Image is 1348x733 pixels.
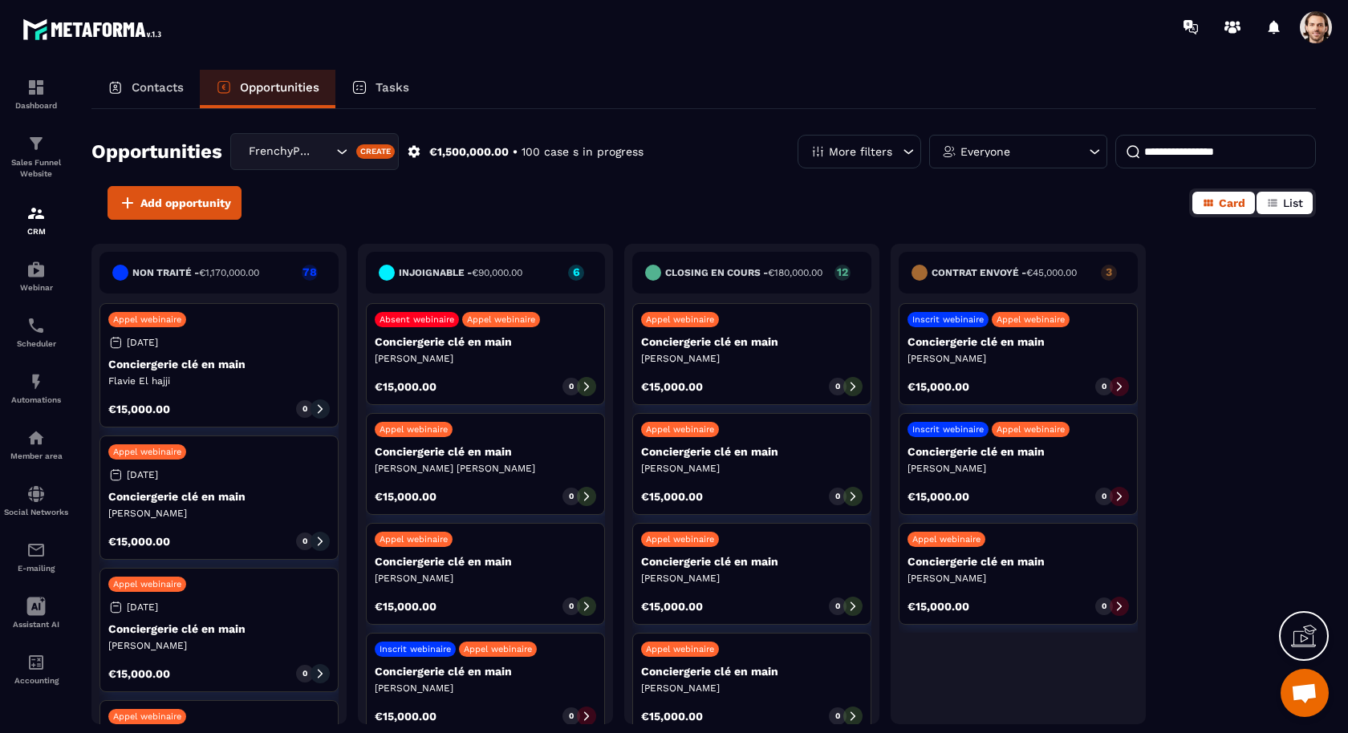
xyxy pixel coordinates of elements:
p: Appel webinaire [113,711,181,722]
p: €15,000.00 [375,381,436,392]
span: €180,000.00 [768,267,822,278]
p: Appel webinaire [467,314,535,325]
p: Conciergerie clé en main [375,445,596,458]
p: Appel webinaire [912,534,981,545]
p: Contacts [132,80,184,95]
p: [PERSON_NAME] [108,507,330,520]
span: Card [1219,196,1245,209]
p: 0 [1102,491,1106,502]
p: 0 [302,536,307,547]
p: [PERSON_NAME] [375,352,596,365]
p: Appel webinaire [646,644,714,654]
p: 0 [1102,601,1106,612]
p: Sales Funnel Website [4,157,68,180]
img: automations [26,428,46,447]
p: Appel webinaire [113,579,181,589]
p: €15,000.00 [375,491,436,502]
p: [PERSON_NAME] [108,639,330,652]
img: formation [26,78,46,97]
p: Everyone [960,146,1010,157]
p: Conciergerie clé en main [108,490,330,503]
span: €1,170,000.00 [199,267,259,278]
p: E-mailing [4,564,68,573]
p: €15,000.00 [641,381,703,392]
p: • [513,144,518,160]
div: Search for option [230,133,399,170]
p: 0 [835,381,840,392]
p: Conciergerie clé en main [641,445,863,458]
p: Conciergerie clé en main [375,335,596,348]
p: 12 [834,266,851,277]
p: Assistant AI [4,620,68,629]
p: [PERSON_NAME] [907,572,1129,585]
p: Appel webinaire [113,447,181,457]
p: Absent webinaire [380,314,454,325]
p: Flavie El hajji [108,375,330,387]
a: Contacts [91,70,200,108]
p: Appel webinaire [997,314,1065,325]
img: formation [26,204,46,223]
p: [PERSON_NAME] [641,682,863,695]
h6: Non traité - [132,267,259,278]
p: €15,000.00 [375,601,436,612]
button: Card [1192,192,1255,214]
p: €15,000.00 [907,601,969,612]
p: [DATE] [127,601,158,613]
span: €45,000.00 [1026,267,1077,278]
p: Inscrit webinaire [912,424,984,435]
a: social-networksocial-networkSocial Networks [4,472,68,528]
a: formationformationCRM [4,192,68,248]
p: Appel webinaire [646,424,714,435]
p: 0 [569,601,574,612]
p: [DATE] [127,469,158,480]
p: Appel webinaire [646,534,714,545]
a: accountantaccountantAccounting [4,641,68,697]
p: €15,000.00 [907,381,969,392]
span: €90,000.00 [472,267,522,278]
a: schedulerschedulerScheduler [4,304,68,360]
p: 0 [569,381,574,392]
img: accountant [26,653,46,672]
a: automationsautomationsAutomations [4,360,68,416]
p: [PERSON_NAME] [PERSON_NAME] [375,462,596,475]
p: Social Networks [4,508,68,516]
a: Tasks [335,70,425,108]
a: emailemailE-mailing [4,528,68,585]
img: scheduler [26,316,46,335]
p: €15,000.00 [108,668,170,679]
p: 0 [302,403,307,415]
p: €15,000.00 [641,491,703,502]
button: Add opportunity [108,186,242,220]
img: logo [22,14,167,44]
p: Conciergerie clé en main [375,665,596,678]
img: automations [26,372,46,391]
p: [PERSON_NAME] [375,572,596,585]
p: Conciergerie clé en main [641,665,863,678]
a: automationsautomationsWebinar [4,248,68,304]
p: Conciergerie clé en main [108,358,330,371]
p: Scheduler [4,339,68,348]
a: automationsautomationsMember area [4,416,68,472]
p: [PERSON_NAME] [641,462,863,475]
p: More filters [829,146,892,157]
p: €15,000.00 [108,403,170,415]
img: social-network [26,484,46,504]
p: Dashboard [4,101,68,110]
p: 0 [835,491,840,502]
p: 0 [1102,381,1106,392]
p: [PERSON_NAME] [641,572,863,585]
img: formation [26,134,46,153]
p: €15,000.00 [641,601,703,612]
p: €15,000.00 [108,536,170,547]
h6: Closing en cours - [665,267,822,278]
p: Inscrit webinaire [912,314,984,325]
p: Accounting [4,676,68,685]
p: [PERSON_NAME] [641,352,863,365]
button: List [1257,192,1313,214]
p: Opportunities [240,80,319,95]
p: 0 [302,668,307,679]
h6: Contrat envoyé - [932,267,1077,278]
p: 0 [835,601,840,612]
p: 0 [569,711,574,722]
p: 78 [302,266,318,277]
